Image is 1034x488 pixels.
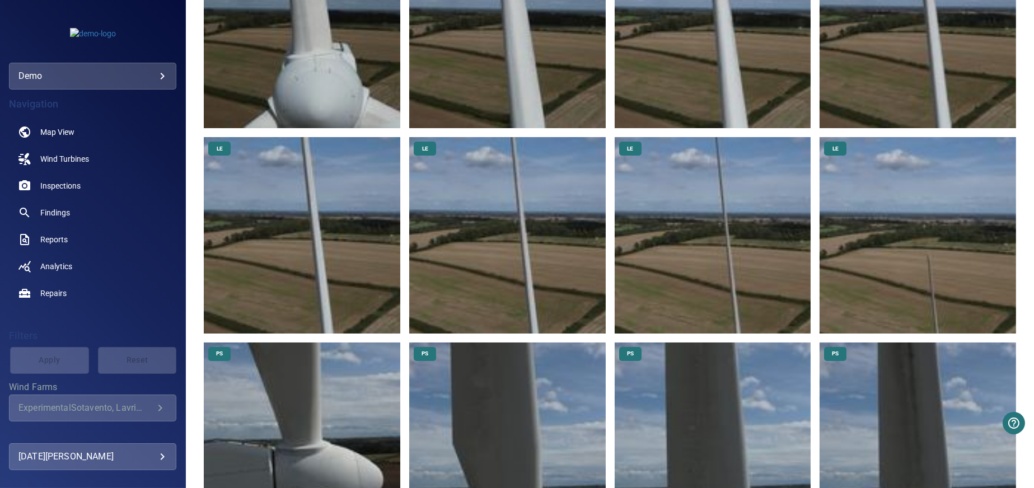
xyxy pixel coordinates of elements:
a: map noActive [9,119,176,146]
label: Wind Farms [9,383,176,392]
span: Repairs [40,288,67,299]
span: Findings [40,207,70,218]
a: windturbines noActive [9,146,176,172]
div: demo [9,63,176,90]
a: analytics noActive [9,253,176,280]
a: inspections noActive [9,172,176,199]
span: LE [620,145,640,153]
img: demo-logo [70,28,116,39]
div: [DATE][PERSON_NAME] [18,448,167,466]
span: PS [415,350,435,358]
div: Wind Farms [9,395,176,421]
a: reports noActive [9,226,176,253]
h4: Navigation [9,98,176,110]
span: Wind Turbines [40,153,89,165]
h4: Filters [9,330,176,341]
span: Analytics [40,261,72,272]
div: demo [18,67,167,85]
span: LE [415,145,435,153]
div: ExperimentalSotavento, Lavrio, [GEOGRAPHIC_DATA] [18,402,153,413]
a: repairs noActive [9,280,176,307]
span: Reports [40,234,68,245]
a: findings noActive [9,199,176,226]
span: PS [825,350,845,358]
span: Map View [40,126,74,138]
span: Inspections [40,180,81,191]
span: PS [620,350,640,358]
span: LE [210,145,230,153]
span: LE [826,145,845,153]
span: PS [209,350,230,358]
